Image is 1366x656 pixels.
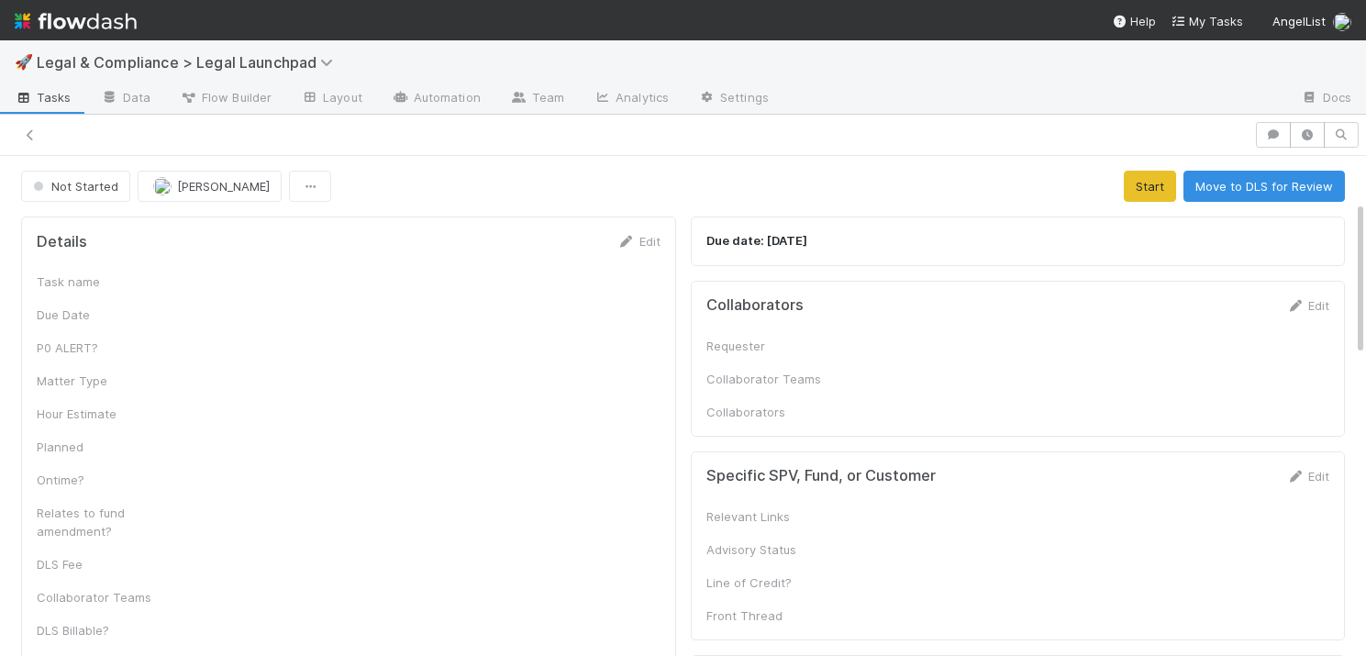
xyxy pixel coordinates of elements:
a: Docs [1286,84,1366,114]
div: Ontime? [37,471,174,489]
a: Edit [617,234,661,249]
a: Settings [683,84,783,114]
a: My Tasks [1171,12,1243,30]
div: Requester [706,337,844,355]
strong: Due date: [DATE] [706,233,807,248]
div: Task name [37,272,174,291]
button: [PERSON_NAME] [138,171,282,202]
img: logo-inverted-e16ddd16eac7371096b0.svg [15,6,137,37]
div: P0 ALERT? [37,339,174,357]
div: Relevant Links [706,507,844,526]
a: Automation [377,84,495,114]
div: Collaborators [706,403,844,421]
span: My Tasks [1171,14,1243,28]
button: Start [1124,171,1176,202]
div: Collaborator Teams [37,588,174,606]
span: Flow Builder [180,88,272,106]
a: Edit [1286,298,1329,313]
span: Not Started [29,179,118,194]
a: Layout [286,84,377,114]
div: Advisory Status [706,540,844,559]
img: avatar_cd087ddc-540b-4a45-9726-71183506ed6a.png [153,177,172,195]
div: Help [1112,12,1156,30]
span: [PERSON_NAME] [177,179,270,194]
h5: Collaborators [706,296,804,315]
div: Planned [37,438,174,456]
div: Relates to fund amendment? [37,504,174,540]
div: Front Thread [706,606,844,625]
a: Team [495,84,579,114]
button: Not Started [21,171,130,202]
a: Data [86,84,165,114]
div: Due Date [37,306,174,324]
div: DLS Billable? [37,621,174,639]
h5: Details [37,233,87,251]
a: Analytics [579,84,683,114]
a: Flow Builder [165,84,286,114]
div: Hour Estimate [37,405,174,423]
img: avatar_cd087ddc-540b-4a45-9726-71183506ed6a.png [1333,13,1351,31]
div: Line of Credit? [706,573,844,592]
a: Edit [1286,469,1329,484]
div: Matter Type [37,372,174,390]
span: Tasks [15,88,72,106]
span: AngelList [1272,14,1326,28]
div: DLS Fee [37,555,174,573]
span: 🚀 [15,54,33,70]
div: Collaborator Teams [706,370,844,388]
button: Move to DLS for Review [1183,171,1345,202]
h5: Specific SPV, Fund, or Customer [706,467,936,485]
span: Legal & Compliance > Legal Launchpad [37,53,342,72]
